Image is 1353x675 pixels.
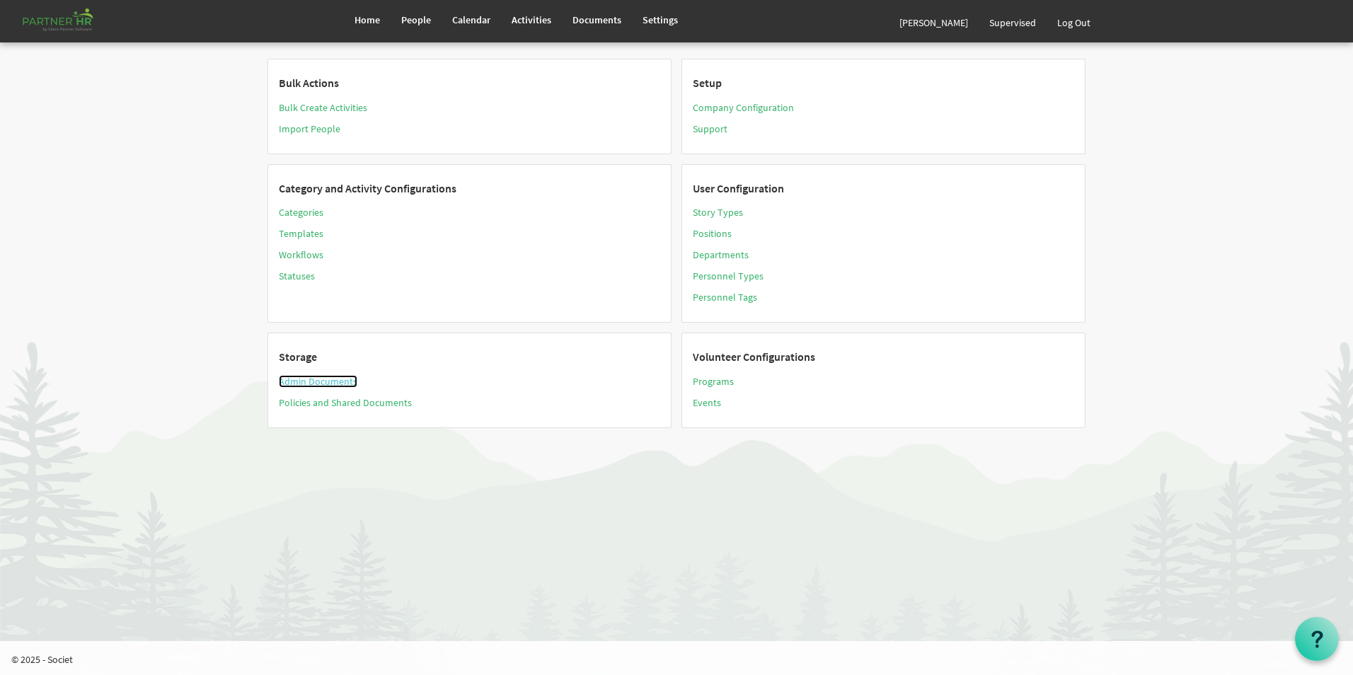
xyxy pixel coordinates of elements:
[693,351,1074,364] h3: Volunteer Configurations
[279,206,323,219] a: Categories
[693,183,1074,195] h3: User Configuration
[279,183,660,195] h3: Category and Activity Configurations
[989,16,1036,29] span: Supervised
[279,270,315,282] a: Statuses
[1047,3,1101,42] a: Log Out
[693,248,749,261] a: Departments
[572,13,621,26] span: Documents
[693,291,757,304] a: Personnel Tags
[279,248,323,261] a: Workflows
[693,122,727,135] a: Support
[512,13,551,26] span: Activities
[279,351,660,364] h3: Storage
[452,13,490,26] span: Calendar
[11,652,1353,667] p: © 2025 - Societ
[279,101,367,114] a: Bulk Create Activities
[693,375,734,388] a: Programs
[979,3,1047,42] a: Supervised
[693,206,743,219] a: Story Types
[889,3,979,42] a: [PERSON_NAME]
[279,122,340,135] a: Import People
[279,227,323,240] a: Templates
[279,77,660,90] h3: Bulk Actions
[279,375,357,388] a: Admin Documents
[693,77,1074,90] h3: Setup
[693,396,721,409] a: Events
[643,13,678,26] span: Settings
[693,101,794,114] a: Company Configuration
[693,227,732,240] a: Positions
[401,13,431,26] span: People
[355,13,380,26] span: Home
[693,270,764,282] a: Personnel Types
[279,396,412,409] a: Policies and Shared Documents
